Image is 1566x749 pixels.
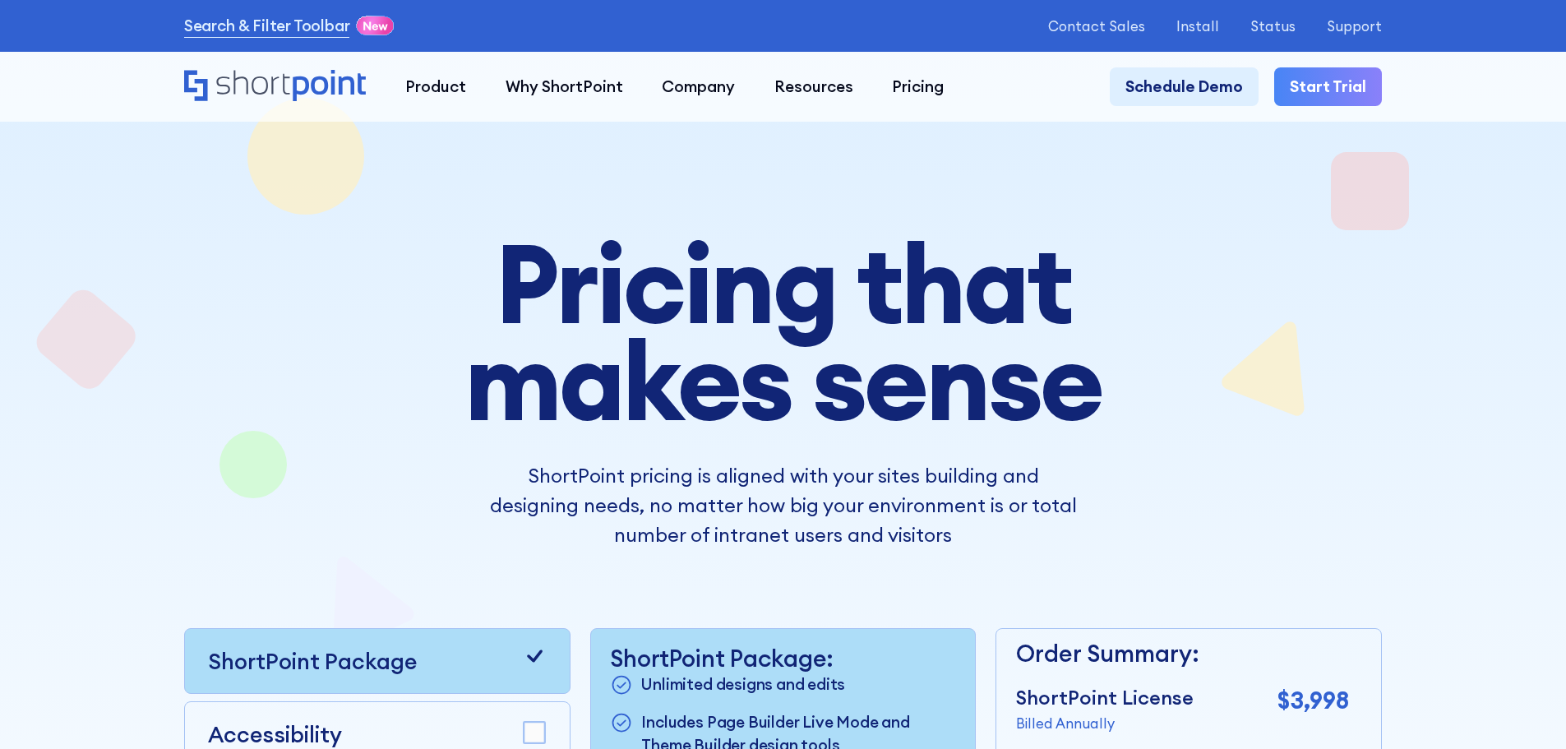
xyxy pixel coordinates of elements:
div: Resources [774,75,853,99]
a: Resources [755,67,873,107]
p: Order Summary: [1016,636,1349,672]
div: Why ShortPoint [506,75,623,99]
p: $3,998 [1277,683,1349,719]
p: ShortPoint pricing is aligned with your sites building and designing needs, no matter how big you... [489,461,1076,549]
p: Unlimited designs and edits [641,673,845,699]
a: Home [184,70,366,104]
a: Install [1176,18,1219,34]
p: Billed Annually [1016,713,1194,733]
p: ShortPoint License [1016,683,1194,713]
a: Search & Filter Toolbar [184,14,350,38]
a: Support [1327,18,1382,34]
h1: Pricing that makes sense [343,235,1224,430]
p: ShortPoint Package: [610,645,955,673]
a: Product [386,67,486,107]
p: ShortPoint Package [208,645,417,677]
a: Why ShortPoint [486,67,643,107]
a: Schedule Demo [1110,67,1259,107]
a: Pricing [873,67,964,107]
div: Company [662,75,735,99]
div: Product [405,75,466,99]
div: Pricing [892,75,944,99]
a: Status [1250,18,1296,34]
a: Contact Sales [1048,18,1145,34]
a: Start Trial [1274,67,1382,107]
a: Company [642,67,755,107]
